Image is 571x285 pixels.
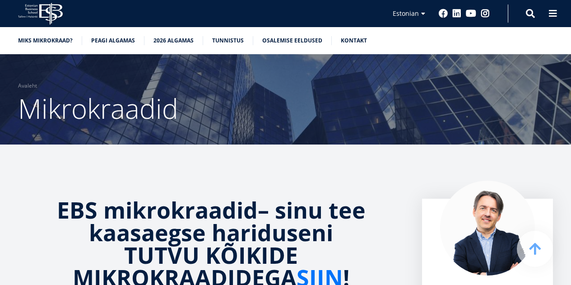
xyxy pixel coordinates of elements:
[466,9,476,18] a: Youtube
[153,36,194,45] a: 2026 algamas
[452,9,461,18] a: Linkedin
[18,36,73,45] a: Miks mikrokraad?
[57,195,258,225] strong: EBS mikrokraadid
[91,36,135,45] a: Peagi algamas
[341,36,367,45] a: Kontakt
[18,81,37,90] a: Avaleht
[212,36,244,45] a: Tunnistus
[440,181,535,276] img: Marko Rillo
[18,90,178,127] span: Mikrokraadid
[439,9,448,18] a: Facebook
[262,36,322,45] a: Osalemise eeldused
[258,195,269,225] strong: –
[481,9,490,18] a: Instagram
